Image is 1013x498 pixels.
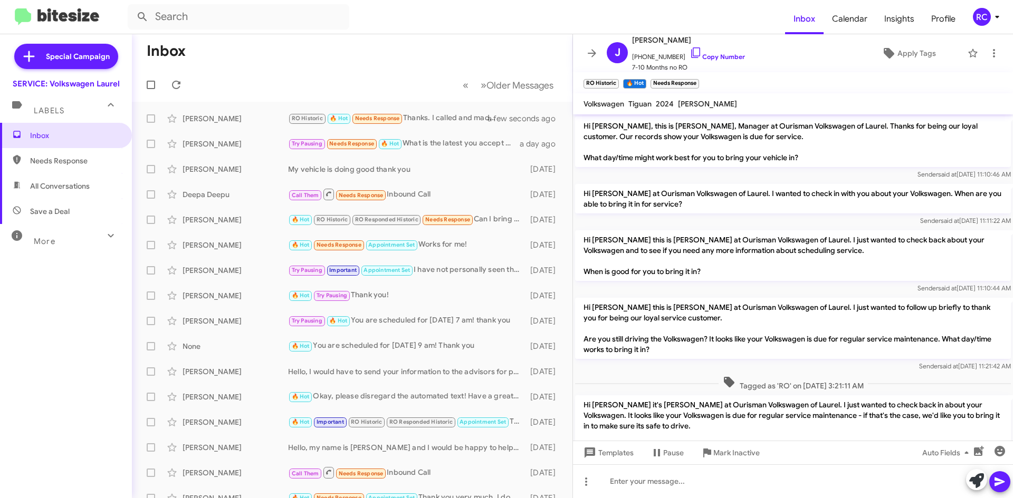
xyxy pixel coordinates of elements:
[919,362,1011,370] span: Sender [DATE] 11:21:42 AM
[381,140,399,147] span: 🔥 Hot
[525,467,564,478] div: [DATE]
[525,290,564,301] div: [DATE]
[525,392,564,402] div: [DATE]
[364,267,410,274] span: Appointment Set
[876,4,923,34] a: Insights
[463,79,469,92] span: «
[183,214,288,225] div: [PERSON_NAME]
[584,79,619,89] small: RO Historic
[147,43,186,60] h1: Inbox
[13,79,120,89] div: SERVICE: Volkswagen Laurel
[628,99,652,109] span: Tiguan
[288,289,525,301] div: Thank you!
[292,317,322,324] span: Try Pausing
[520,139,564,149] div: a day ago
[692,443,768,462] button: Mark Inactive
[481,79,486,92] span: »
[330,115,348,122] span: 🔥 Hot
[690,53,745,61] a: Copy Number
[501,113,564,124] div: a few seconds ago
[34,237,55,246] span: More
[30,206,70,217] span: Save a Deal
[938,170,957,178] span: said at
[288,315,525,327] div: You are scheduled for [DATE] 7 am! thank you
[288,112,501,124] div: Thanks. I called and made an appointment for 9:15. See you then.
[573,443,642,462] button: Templates
[183,164,288,174] div: [PERSON_NAME]
[128,4,349,30] input: Search
[288,466,525,479] div: Inbound Call
[368,241,415,248] span: Appointment Set
[623,79,646,89] small: 🔥 Hot
[317,216,348,223] span: RO Historic
[183,417,288,427] div: [PERSON_NAME]
[183,139,288,149] div: [PERSON_NAME]
[456,74,475,96] button: Previous
[329,267,357,274] span: Important
[525,442,564,453] div: [DATE]
[854,44,962,63] button: Apply Tags
[389,418,453,425] span: RO Responded Historic
[525,214,564,225] div: [DATE]
[824,4,876,34] a: Calendar
[288,138,520,150] div: What is the latest you accept appointments
[292,292,310,299] span: 🔥 Hot
[30,181,90,191] span: All Conversations
[30,155,120,166] span: Needs Response
[642,443,692,462] button: Pause
[632,34,745,46] span: [PERSON_NAME]
[288,416,525,428] div: Thanks for the follow-up! I already scheduled maintenance for 7:15am [DATE]
[292,241,310,248] span: 🔥 Hot
[474,74,560,96] button: Next
[183,467,288,478] div: [PERSON_NAME]
[918,284,1011,292] span: Sender [DATE] 11:10:44 AM
[719,376,868,391] span: Tagged as 'RO' on [DATE] 3:21:11 AM
[575,395,1011,456] p: Hi [PERSON_NAME] it's [PERSON_NAME] at Ourisman Volkswagen of Laurel. I just wanted to check back...
[288,164,525,174] div: My vehicle is doing good thank you
[940,362,958,370] span: said at
[14,44,118,69] a: Special Campaign
[651,79,699,89] small: Needs Response
[288,340,525,352] div: You are scheduled for [DATE] 9 am! Thank you
[292,115,323,122] span: RO Historic
[525,316,564,326] div: [DATE]
[973,8,991,26] div: RC
[317,418,344,425] span: Important
[292,140,322,147] span: Try Pausing
[785,4,824,34] a: Inbox
[525,189,564,200] div: [DATE]
[615,44,620,61] span: J
[920,217,1011,224] span: Sender [DATE] 11:11:22 AM
[288,188,525,201] div: Inbound Call
[183,316,288,326] div: [PERSON_NAME]
[581,443,634,462] span: Templates
[584,99,624,109] span: Volkswagen
[288,390,525,403] div: Okay, please disregard the automated text! Have a great day!
[292,267,322,274] span: Try Pausing
[656,99,674,109] span: 2024
[183,240,288,250] div: [PERSON_NAME]
[525,366,564,377] div: [DATE]
[34,106,64,115] span: Labels
[460,418,506,425] span: Appointment Set
[46,51,110,62] span: Special Campaign
[938,284,957,292] span: said at
[525,240,564,250] div: [DATE]
[575,230,1011,281] p: Hi [PERSON_NAME] this is [PERSON_NAME] at Ourisman Volkswagen of Laurel. I just wanted to check b...
[317,292,347,299] span: Try Pausing
[183,341,288,351] div: None
[914,443,981,462] button: Auto Fields
[525,265,564,276] div: [DATE]
[918,170,1011,178] span: Sender [DATE] 11:10:46 AM
[329,317,347,324] span: 🔥 Hot
[288,264,525,276] div: I have not personally seen that specific coupon but from previous similar coupons it we be used t...
[923,4,964,34] a: Profile
[525,417,564,427] div: [DATE]
[941,217,959,224] span: said at
[355,115,400,122] span: Needs Response
[183,113,288,124] div: [PERSON_NAME]
[355,216,418,223] span: RO Responded Historic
